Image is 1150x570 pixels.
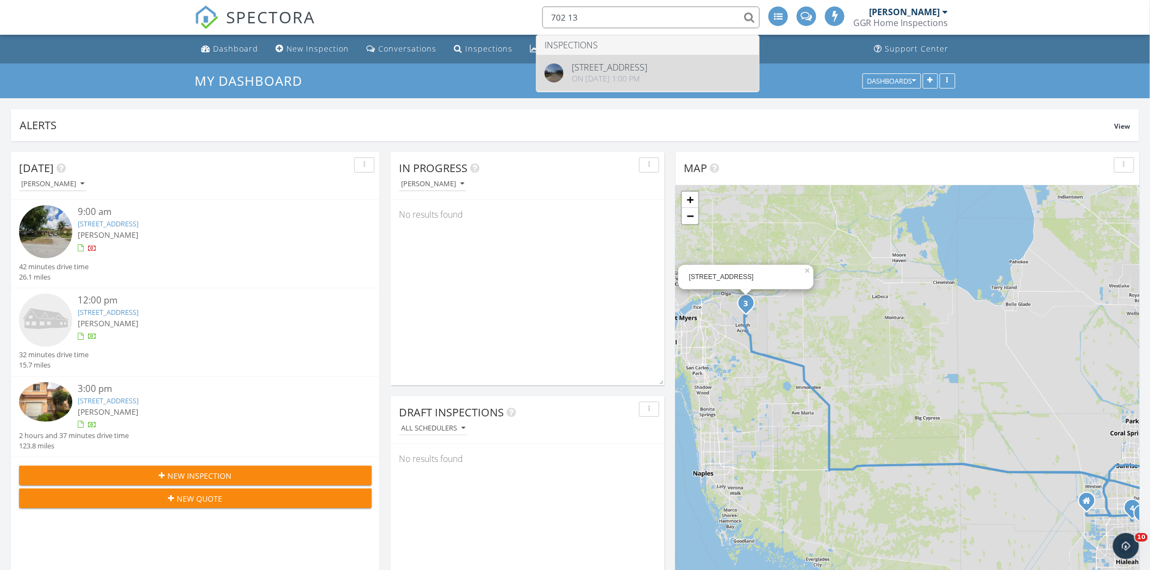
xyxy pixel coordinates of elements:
[168,470,232,482] span: New Inspection
[684,161,707,175] span: Map
[746,303,753,309] div: 702 13th St W, Lehigh Acres, FL 33972
[177,493,223,504] span: New Quote
[78,382,342,396] div: 3:00 pm
[1115,122,1130,131] span: View
[226,5,315,28] span: SPECTORA
[885,43,949,54] div: Support Center
[542,7,760,28] input: Search everything...
[545,64,564,83] img: streetview
[399,421,467,436] button: All schedulers
[21,180,84,188] div: [PERSON_NAME]
[271,39,353,59] a: New Inspection
[213,43,258,54] div: Dashboard
[78,219,139,229] a: [STREET_ADDRESS]
[526,39,577,59] a: Metrics
[682,208,698,224] a: Zoom out
[804,265,814,273] a: ×
[78,230,139,240] span: [PERSON_NAME]
[391,200,665,229] div: No results found
[78,396,139,406] a: [STREET_ADDRESS]
[197,39,262,59] a: Dashboard
[1133,508,1139,514] div: 2053 SW 87th Terrace, Miramar, FL 33025
[19,205,72,258] img: streetview
[19,382,372,452] a: 3:00 pm [STREET_ADDRESS] [PERSON_NAME] 2 hours and 37 minutes drive time 123.8 miles
[1135,533,1148,542] span: 10
[536,35,759,55] li: Inspections
[399,177,466,192] button: [PERSON_NAME]
[862,73,921,88] button: Dashboards
[19,441,129,451] div: 123.8 miles
[19,177,86,192] button: [PERSON_NAME]
[744,300,748,308] i: 3
[19,262,89,272] div: 42 minutes drive time
[1130,505,1135,512] i: 4
[19,205,372,282] a: 9:00 am [STREET_ADDRESS] [PERSON_NAME] 42 minutes drive time 26.1 miles
[19,294,72,347] img: house-placeholder-square-ca63347ab8c70e15b013bc22427d3df0f7f082c62ce06d78aee8ec4e70df452f.jpg
[572,74,647,83] div: On [DATE] 1:00 pm
[19,430,129,441] div: 2 hours and 37 minutes drive time
[391,444,665,473] div: No results found
[536,55,759,91] a: [STREET_ADDRESS] On [DATE] 1:00 pm
[1113,533,1139,559] iframe: Intercom live chat
[195,72,311,90] a: My Dashboard
[870,7,940,17] div: [PERSON_NAME]
[78,205,342,219] div: 9:00 am
[19,294,372,371] a: 12:00 pm [STREET_ADDRESS] [PERSON_NAME] 32 minutes drive time 15.7 miles
[399,405,504,420] span: Draft Inspections
[19,350,89,360] div: 32 minutes drive time
[1087,501,1093,507] div: 731 NW 207th Ave , Pembroke Pines FL 33029
[401,425,465,432] div: All schedulers
[867,77,916,85] div: Dashboards
[853,17,948,28] div: GGR Home Inspections
[78,318,139,328] span: [PERSON_NAME]
[286,43,349,54] div: New Inspection
[78,307,139,317] a: [STREET_ADDRESS]
[19,161,54,175] span: [DATE]
[572,63,647,72] div: [STREET_ADDRESS]
[401,180,464,188] div: [PERSON_NAME]
[399,161,467,175] span: In Progress
[19,382,72,422] img: 9463206%2Freports%2F30539df6-54e9-40e2-af7b-07fc6369c062%2Fcover_photos%2FbpFOW15rdxj7qiSaUVXK%2F...
[19,489,372,508] button: New Quote
[362,39,441,59] a: Conversations
[449,39,517,59] a: Inspections
[19,466,372,485] button: New Inspection
[19,272,89,282] div: 26.1 miles
[689,273,803,282] div: [STREET_ADDRESS]
[78,294,342,307] div: 12:00 pm
[78,407,139,417] span: [PERSON_NAME]
[195,5,218,29] img: The Best Home Inspection Software - Spectora
[20,118,1115,132] div: Alerts
[465,43,512,54] div: Inspections
[195,15,315,37] a: SPECTORA
[378,43,436,54] div: Conversations
[870,39,953,59] a: Support Center
[682,192,698,208] a: Zoom in
[19,360,89,370] div: 15.7 miles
